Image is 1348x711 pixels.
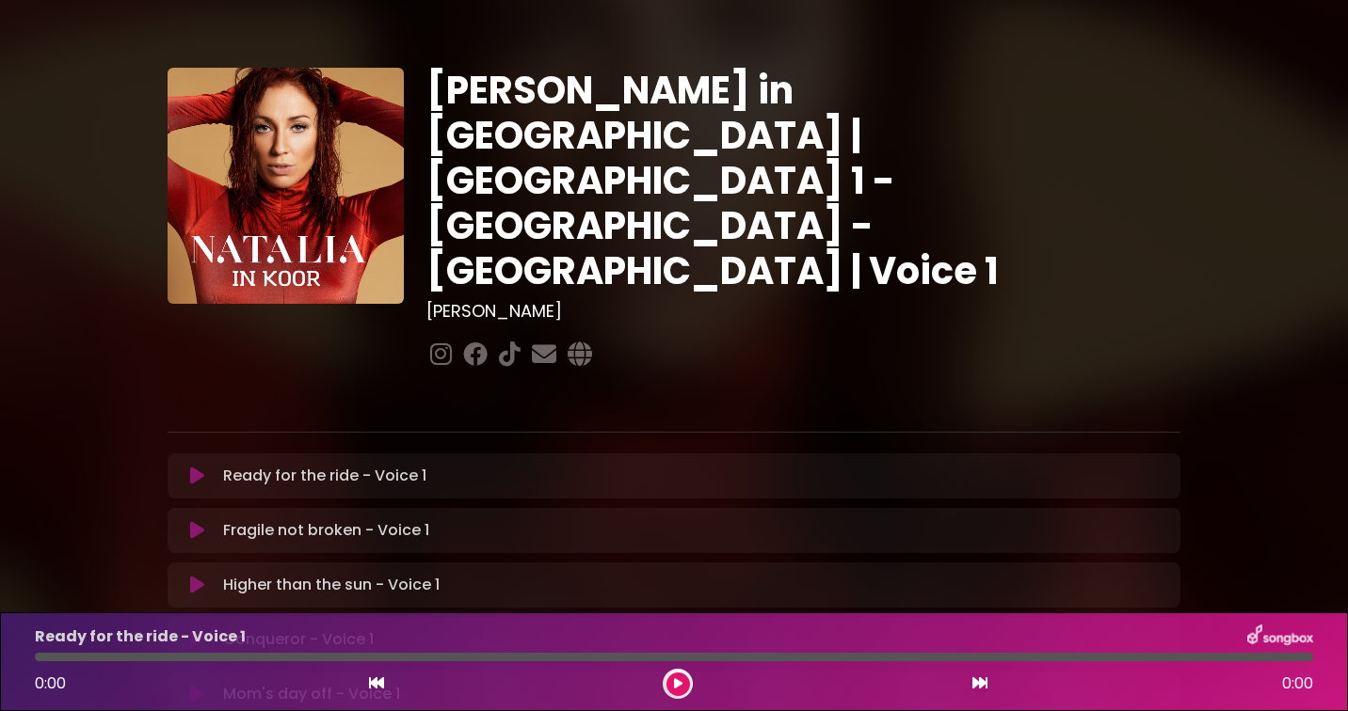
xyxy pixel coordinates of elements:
img: songbox-logo-white.png [1247,624,1313,649]
p: Ready for the ride - Voice 1 [35,625,246,648]
h3: [PERSON_NAME] [426,301,1180,322]
p: Fragile not broken - Voice 1 [223,519,429,542]
span: 0:00 [1282,672,1313,695]
img: YTVS25JmS9CLUqXqkEhs [168,68,404,304]
p: Higher than the sun - Voice 1 [223,574,440,596]
h1: [PERSON_NAME] in [GEOGRAPHIC_DATA] | [GEOGRAPHIC_DATA] 1 - [GEOGRAPHIC_DATA] - [GEOGRAPHIC_DATA] ... [426,68,1180,293]
span: 0:00 [35,672,66,694]
p: Ready for the ride - Voice 1 [223,465,426,487]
